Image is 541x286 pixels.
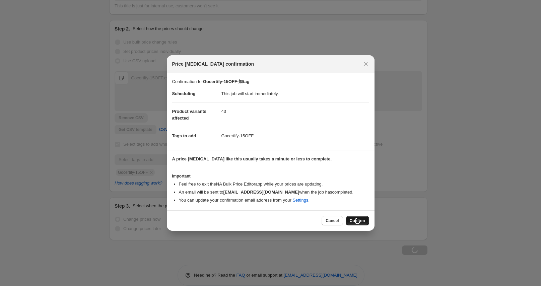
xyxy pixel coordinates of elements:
dd: This job will start immediately. [221,85,369,102]
span: Cancel [326,218,339,223]
h3: Important [172,173,369,179]
b: [EMAIL_ADDRESS][DOMAIN_NAME] [223,190,299,195]
a: Settings [292,198,308,203]
dd: Gocertify-15OFF [221,127,369,145]
span: Tags to add [172,133,196,138]
li: You can update your confirmation email address from your . [179,197,369,204]
button: Close [361,59,370,69]
dd: 43 [221,102,369,120]
p: Confirmation for [172,78,369,85]
span: Scheduling [172,91,196,96]
b: A price [MEDICAL_DATA] like this usually takes a minute or less to complete. [172,156,332,161]
b: Gocertify-15OFF-加tag [203,79,250,84]
span: Price [MEDICAL_DATA] confirmation [172,61,254,67]
span: Product variants affected [172,109,207,121]
li: An email will be sent to when the job has completed . [179,189,369,196]
li: Feel free to exit the NA Bulk Price Editor app while your prices are updating. [179,181,369,188]
button: Cancel [322,216,343,225]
